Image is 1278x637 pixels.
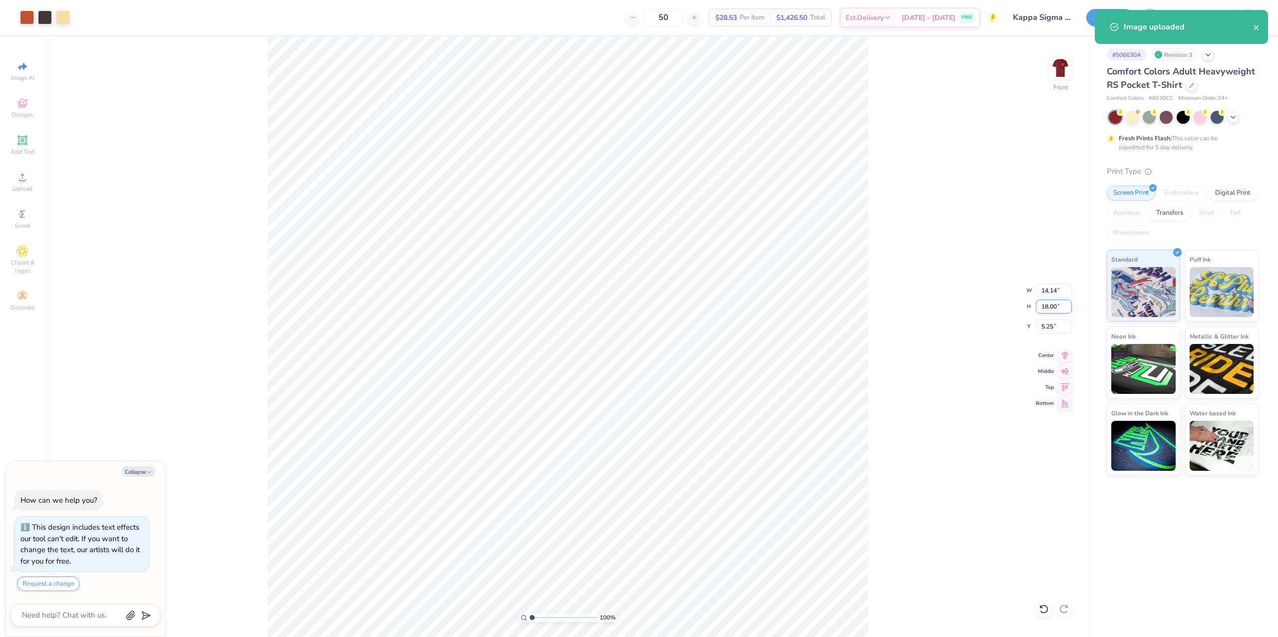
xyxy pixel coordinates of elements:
img: Metallic & Glitter Ink [1190,344,1254,394]
span: 100 % [600,613,616,622]
span: Center [1036,352,1054,359]
span: $1,426.50 [776,12,807,23]
span: Clipart & logos [5,259,40,275]
div: Print Type [1107,166,1258,177]
span: Middle [1036,368,1054,375]
img: Neon Ink [1111,344,1176,394]
span: Comfort Colors Adult Heavyweight RS Pocket T-Shirt [1107,65,1255,91]
span: Water based Ink [1190,408,1236,418]
div: Rhinestones [1107,226,1155,241]
img: Standard [1111,267,1176,317]
span: Total [810,12,825,23]
div: Applique [1107,206,1147,221]
input: – – [644,8,683,26]
div: This color can be expedited for 5 day delivery. [1119,134,1242,152]
div: Front [1053,83,1068,92]
div: Transfers [1150,206,1190,221]
span: Top [1036,384,1054,391]
span: Minimum Order: 24 + [1178,94,1228,103]
div: Embroidery [1158,186,1206,201]
img: Puff Ink [1190,267,1254,317]
span: Upload [12,185,32,193]
span: Bottom [1036,400,1054,407]
span: Image AI [11,74,34,82]
span: [DATE] - [DATE] [902,12,956,23]
button: close [1253,21,1260,33]
span: Comfort Colors [1107,94,1144,103]
strong: Fresh Prints Flash: [1119,134,1172,142]
img: Water based Ink [1190,421,1254,471]
div: Revision 3 [1152,48,1198,61]
div: Screen Print [1107,186,1155,201]
span: Greek [15,222,30,230]
input: Untitled Design [1005,7,1079,27]
div: Foil [1224,206,1247,221]
div: This design includes text effects our tool can't edit. If you want to change the text, our artist... [20,522,140,566]
button: Collapse [122,466,155,477]
div: How can we help you? [20,495,97,505]
span: # 6030CC [1149,94,1173,103]
span: Per Item [740,12,764,23]
div: Vinyl [1193,206,1221,221]
span: Neon Ink [1111,331,1136,341]
img: Front [1050,58,1070,78]
span: FREE [961,14,972,21]
img: Glow in the Dark Ink [1111,421,1176,471]
span: Est. Delivery [846,12,884,23]
div: Digital Print [1209,186,1257,201]
span: Metallic & Glitter Ink [1190,331,1249,341]
span: Decorate [10,304,34,312]
span: Add Text [10,148,34,156]
span: Standard [1111,254,1138,265]
div: Image uploaded [1124,21,1253,33]
span: Puff Ink [1190,254,1211,265]
button: Save [1086,9,1134,26]
span: Designs [11,111,33,119]
span: $28.53 [715,12,737,23]
span: Glow in the Dark Ink [1111,408,1168,418]
button: Request a change [17,577,80,591]
div: # 506630A [1107,48,1147,61]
